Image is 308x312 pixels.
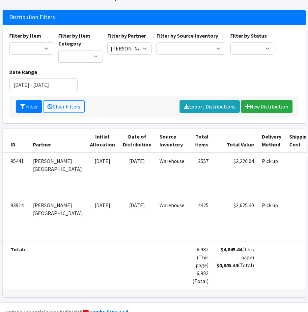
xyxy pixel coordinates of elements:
td: [PERSON_NAME][GEOGRAPHIC_DATA] [29,153,86,197]
th: Initial Allocation [86,129,119,153]
td: 6,982 (This page) 6,982 (Total) [188,241,212,289]
td: 95441 [3,153,29,197]
th: Partner [29,129,86,153]
th: Total Items [188,129,212,153]
a: New Distribution [241,100,293,113]
td: Pick up [258,197,285,241]
th: Delivery Method [258,129,285,153]
td: 4425 [188,197,212,241]
button: Filter [16,100,42,113]
strong: $4,845.44 [221,246,242,253]
td: 2557 [188,153,212,197]
td: Warehouse [155,197,188,241]
label: Filter by Source Inventory [156,32,218,40]
label: Filter by Item Category [58,32,102,47]
th: Total Value [212,129,258,153]
td: [PERSON_NAME][GEOGRAPHIC_DATA] [29,197,86,241]
label: Filter by Partner [107,32,146,40]
td: $2,220.04 [212,153,258,197]
label: Filter by Item [9,32,41,40]
td: (This page) (Total) [212,241,258,289]
th: Date of Distribution [119,129,155,153]
td: [DATE] [119,153,155,197]
td: [DATE] [86,197,119,241]
td: Warehouse [155,153,188,197]
label: Date Range [9,68,37,76]
td: [DATE] [119,197,155,241]
h3: Distribution Filters [9,14,55,21]
strong: Total: [11,246,25,253]
td: $2,625.40 [212,197,258,241]
th: Source Inventory [155,129,188,153]
input: January 1, 2011 - December 31, 2011 [9,78,78,91]
td: Pick up [258,153,285,197]
a: Clear Filters [43,100,85,113]
th: ID [3,129,29,153]
td: [DATE] [86,153,119,197]
td: 93914 [3,197,29,241]
a: Export Distributions [180,100,240,113]
strong: $4,845.44 [216,262,238,268]
label: Filter by Status [230,32,267,40]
